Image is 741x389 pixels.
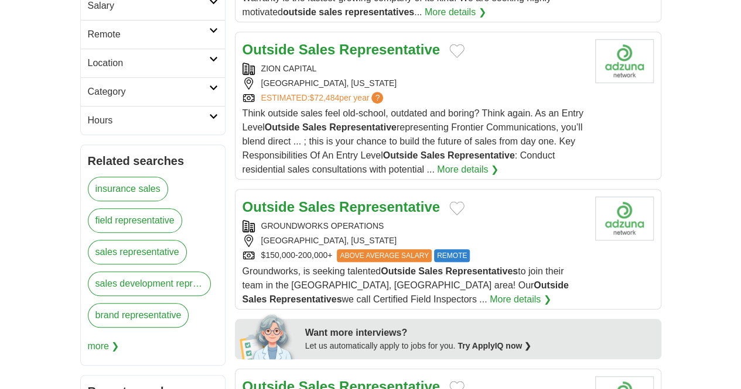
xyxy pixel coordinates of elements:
strong: Representative [339,42,440,57]
strong: Representative [339,199,440,215]
strong: Outside [243,199,295,215]
a: sales representative [88,240,187,264]
strong: Sales [299,199,336,215]
h2: Category [88,85,209,99]
h2: Related searches [88,152,218,170]
button: Add to favorite jobs [449,44,465,58]
img: Company logo [595,39,654,83]
a: More details ❯ [490,292,551,307]
strong: Sales [418,266,443,276]
strong: representatives [345,7,414,17]
img: apply-iq-scientist.png [240,312,296,359]
strong: Sales [299,42,336,57]
a: sales development representative [88,271,211,296]
strong: Representative [448,150,515,160]
strong: Sales [421,150,445,160]
span: Think outside sales feel old‑school, outdated and boring? Think again. As an Entry Level represen... [243,108,583,174]
strong: Representative [329,122,397,132]
strong: Outside [243,42,295,57]
strong: outside [283,7,316,17]
span: more ❯ [88,335,119,358]
div: ZION CAPITAL [243,63,586,75]
strong: Representatives [269,294,342,304]
div: Want more interviews? [305,326,654,340]
h2: Remote [88,27,209,42]
a: Outside Sales Representative [243,199,440,215]
div: GROUNDWORKS OPERATIONS [243,220,586,232]
span: REMOTE [434,249,470,262]
strong: Representatives [445,266,518,276]
h2: Location [88,56,209,70]
span: ? [371,92,383,104]
a: More details ❯ [425,5,486,19]
a: ESTIMATED:$72,484per year? [261,92,386,104]
div: [GEOGRAPHIC_DATA], [US_STATE] [243,235,586,247]
strong: sales [319,7,342,17]
button: Add to favorite jobs [449,201,465,215]
a: field representative [88,208,182,233]
strong: Sales [243,294,267,304]
a: Hours [81,106,225,135]
strong: Outside [534,280,569,290]
strong: Outside [381,266,416,276]
div: [GEOGRAPHIC_DATA], [US_STATE] [243,77,586,89]
a: Location [81,49,225,77]
a: insurance sales [88,177,168,201]
a: Try ApplyIQ now ❯ [457,341,531,350]
a: Remote [81,20,225,49]
strong: Sales [302,122,327,132]
span: $72,484 [309,93,339,102]
span: Groundworks, is seeking talented to join their team in the [GEOGRAPHIC_DATA], [GEOGRAPHIC_DATA] a... [243,266,569,304]
h2: Hours [88,113,209,128]
a: Outside Sales Representative [243,42,440,57]
strong: Outside [383,150,418,160]
div: Let us automatically apply to jobs for you. [305,340,654,352]
a: Category [81,77,225,106]
img: Company logo [595,197,654,240]
strong: Outside [265,122,300,132]
a: brand representative [88,303,189,328]
div: $150,000-200,000+ [243,249,586,262]
span: ABOVE AVERAGE SALARY [337,249,432,262]
a: More details ❯ [437,163,498,177]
